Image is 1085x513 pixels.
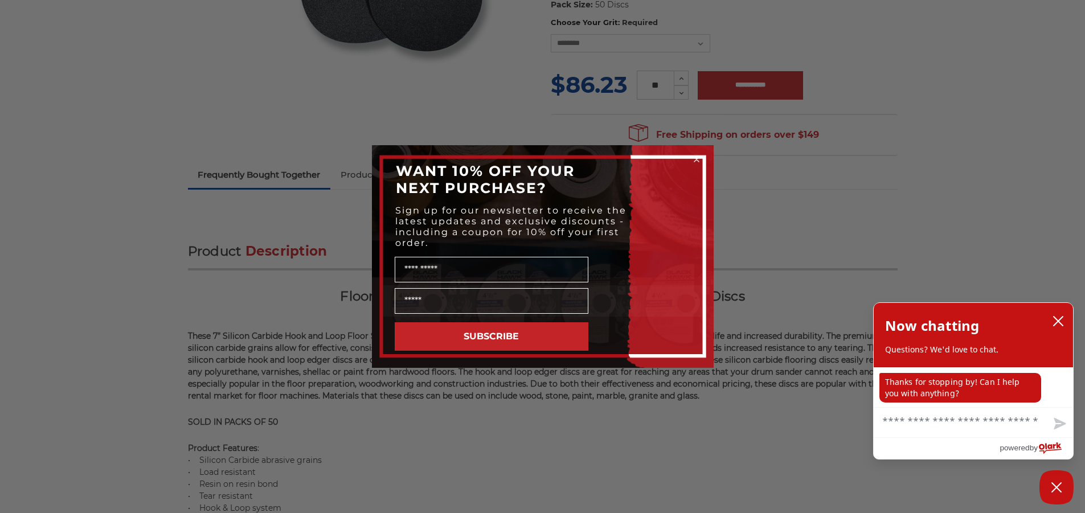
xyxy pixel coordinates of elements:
p: Questions? We'd love to chat. [885,344,1062,355]
button: Close dialog [691,154,702,165]
span: WANT 10% OFF YOUR NEXT PURCHASE? [396,162,575,196]
button: Close Chatbox [1039,470,1074,504]
input: Email [395,288,588,314]
span: powered [1000,441,1029,455]
div: olark chatbox [873,302,1074,459]
button: close chatbox [1049,313,1067,330]
p: Thanks for stopping by! Can I help you with anything? [879,373,1041,403]
h2: Now chatting [885,314,979,337]
button: SUBSCRIBE [395,322,588,351]
a: Powered by Olark [1000,438,1073,459]
button: Send message [1045,411,1073,437]
span: Sign up for our newsletter to receive the latest updates and exclusive discounts - including a co... [395,205,627,248]
div: chat [874,367,1073,407]
span: by [1030,441,1038,455]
